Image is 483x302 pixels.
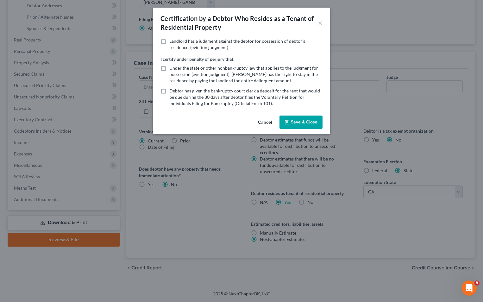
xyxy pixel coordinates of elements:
[474,280,480,286] span: 9
[169,65,318,83] span: Under the state or other nonbankruptcy law that applies to the judgment for possession (eviction ...
[160,14,318,32] div: Certification by a Debtor Who Resides as a Tenant of Residential Property
[461,280,477,296] iframe: Intercom live chat
[253,116,277,129] button: Cancel
[160,56,235,62] label: I certify under penalty of perjury that:
[318,19,323,27] button: ×
[169,88,320,106] span: Debtor has given the bankruptcy court clerk a deposit for the rent that would be due during the 3...
[279,116,323,129] button: Save & Close
[169,38,305,50] span: Landlord has a judgment against the debtor for possession of debtor’s residence. (eviction judgment)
